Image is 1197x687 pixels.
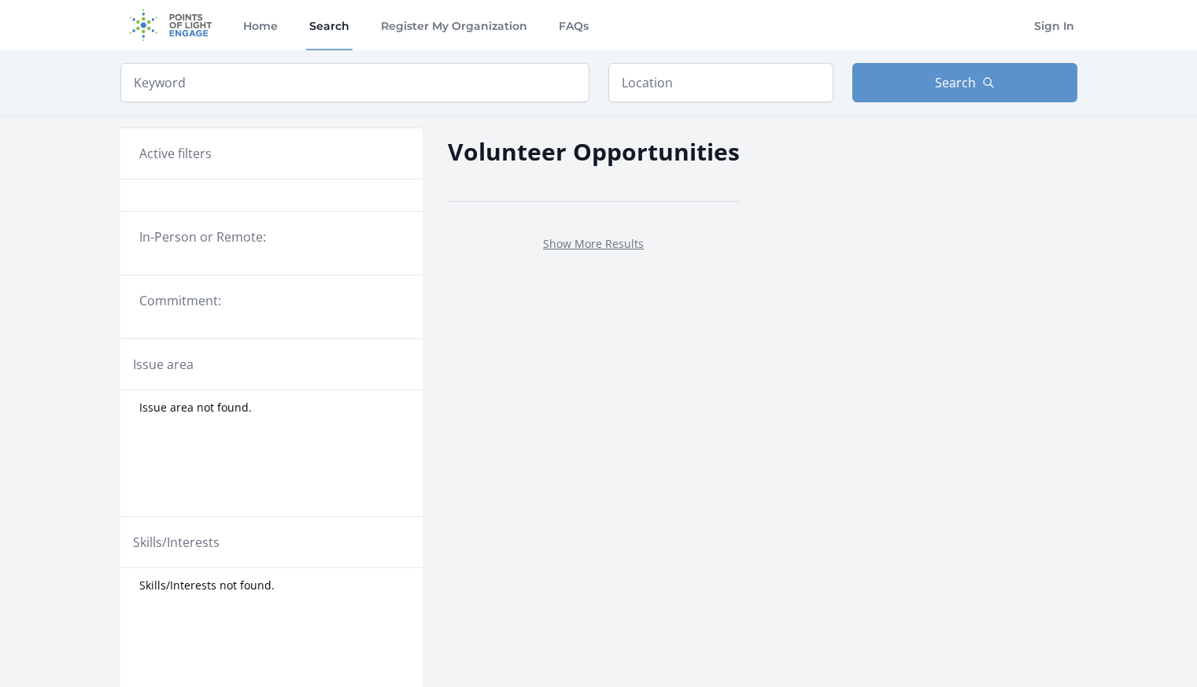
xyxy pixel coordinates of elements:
button: Search [852,63,1077,102]
legend: In-Person or Remote: [139,227,404,246]
input: Location [608,63,833,102]
span: Issue area not found. [139,400,252,416]
h3: Active filters [139,144,212,163]
a: Show More Results [543,236,644,251]
legend: Skills/Interests [133,533,220,552]
span: Skills/Interests not found. [139,578,275,593]
span: Search [935,73,976,92]
h2: Volunteer Opportunities [448,134,740,169]
legend: Issue area [133,355,194,374]
input: Keyword [120,63,589,102]
legend: Commitment: [139,291,404,310]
